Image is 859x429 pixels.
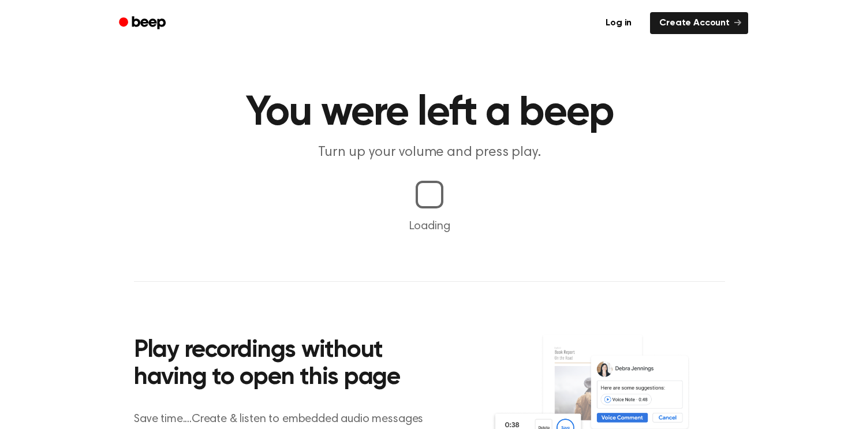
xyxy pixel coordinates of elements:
a: Log in [594,10,643,36]
p: Loading [14,218,845,235]
h1: You were left a beep [134,92,725,134]
p: Turn up your volume and press play. [208,143,651,162]
a: Beep [111,12,176,35]
a: Create Account [650,12,748,34]
h2: Play recordings without having to open this page [134,337,445,392]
